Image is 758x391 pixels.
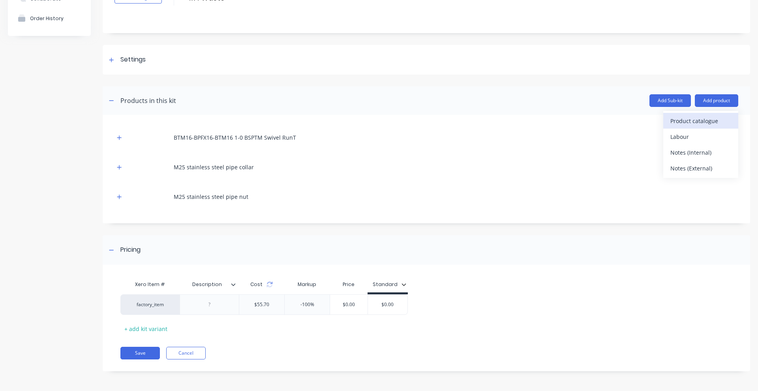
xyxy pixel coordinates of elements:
[166,347,206,359] button: Cancel
[329,295,368,314] div: $0.00
[120,347,160,359] button: Save
[8,8,91,28] button: Order History
[120,55,146,65] div: Settings
[368,295,407,314] div: $0.00
[180,275,234,294] div: Description
[284,277,330,292] div: Markup
[369,279,410,290] button: Standard
[30,15,64,21] div: Order History
[248,295,276,314] div: $55.70
[120,277,180,292] div: Xero Item #
[670,147,731,158] div: Notes (Internal)
[670,163,731,174] div: Notes (External)
[180,277,239,292] div: Description
[670,131,731,142] div: Labour
[330,277,368,292] div: Price
[174,163,254,171] div: M25 stainless steel pipe collar
[174,193,248,201] div: M25 stainless steel pipe nut
[670,115,731,127] div: Product catalogue
[649,94,691,107] button: Add Sub-kit
[174,133,296,142] div: BTM16-BPFX16-BTM16 1-0 BSPTM Swivel RunT
[129,301,172,308] div: factory_item
[373,281,398,288] div: Standard
[285,295,330,314] div: -100%
[120,245,141,255] div: Pricing
[120,96,176,105] div: Products in this kit
[250,281,263,288] span: Cost
[120,294,408,315] div: factory_item$55.70-100%$0.00$0.00
[120,323,171,335] div: + add kit variant
[239,277,284,292] div: Cost
[695,94,738,107] button: Add product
